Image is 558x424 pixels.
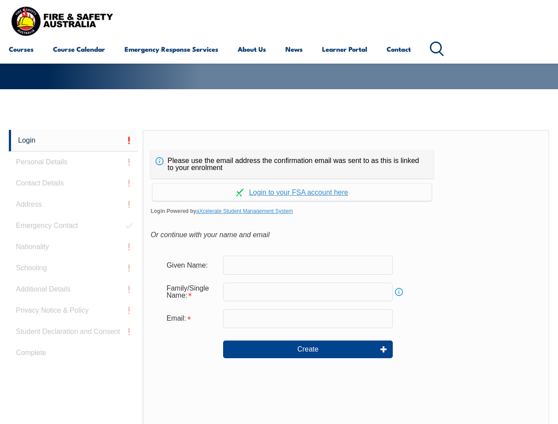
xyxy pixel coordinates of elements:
a: aXcelerate Student Management System [196,208,293,214]
a: Contact [387,38,411,60]
div: Please use the email address the confirmation email was sent to as this is linked to your enrolment [151,150,433,178]
img: Log in withaxcelerate [236,189,244,197]
button: Create [223,341,393,358]
a: Learner Portal [322,38,367,60]
div: Email is required. [159,310,223,327]
div: Given Name: [159,257,223,273]
a: News [285,38,303,60]
span: Login Powered by [151,204,541,218]
div: Family/Single Name is required. [159,280,223,304]
a: Login [9,130,138,151]
div: Or continue with your name and email [151,228,541,242]
a: About Us [238,38,266,60]
a: Info [393,286,405,298]
a: Course Calendar [53,38,105,60]
a: Courses [9,38,34,60]
a: Emergency Response Services [125,38,218,60]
